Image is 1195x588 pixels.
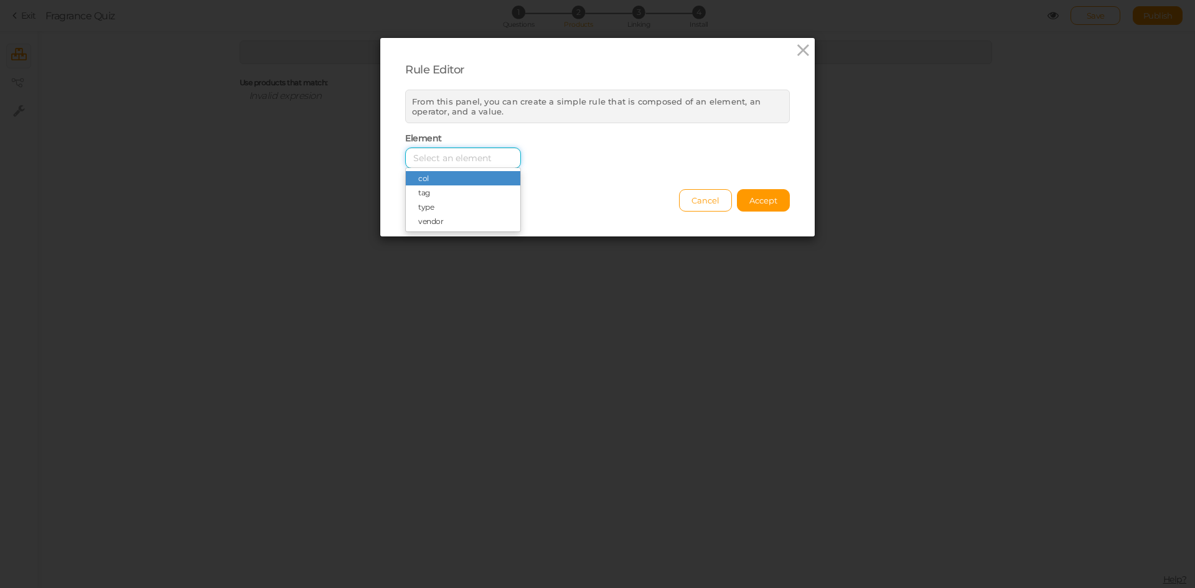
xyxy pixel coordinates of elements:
[737,189,790,212] button: Accept
[418,174,429,183] span: col
[418,217,443,226] span: vendor
[418,202,434,212] span: type
[418,188,430,197] span: tag
[405,63,464,77] span: Rule Editor
[679,189,732,212] button: Cancel
[691,195,719,205] span: Cancel
[412,96,761,116] span: From this panel, you can create a simple rule that is composed of an element, an operator, and a ...
[749,195,777,205] span: Accept
[405,147,521,169] input: Select box
[405,133,442,144] span: Element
